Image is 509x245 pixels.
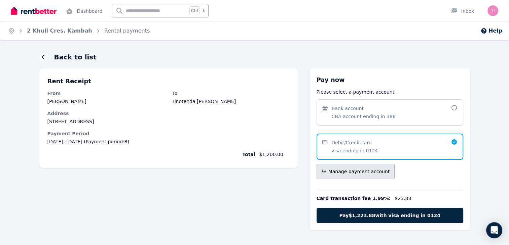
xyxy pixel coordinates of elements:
[172,98,290,105] dd: Tinotenda [PERSON_NAME]
[104,28,150,34] a: Rental payments
[47,118,290,125] dd: [STREET_ADDRESS]
[47,110,290,117] dt: Address
[486,222,502,238] div: Open Intercom Messenger
[331,139,372,146] span: Debit/Credit card
[487,5,498,16] img: Tinotenda Kandare
[480,27,502,35] button: Help
[47,138,290,145] span: [DATE] - [DATE] (Payment period: 8 )
[332,105,364,112] span: Bank account
[47,98,165,105] dd: [PERSON_NAME]
[47,77,290,86] p: Rent Receipt
[27,28,92,34] a: 2 Khull Cres, Kambah
[317,164,395,179] button: Manage payment account
[450,8,474,14] div: Inbox
[395,195,411,202] span: $23.88
[331,147,378,154] span: visa ending in 0124
[11,6,57,16] img: RentBetter
[172,90,290,97] dt: To
[328,168,390,175] span: Manage payment account
[203,8,205,13] span: k
[54,52,97,62] h1: Back to list
[339,212,440,219] span: Pay $1,223.88 with visa ending in 0124
[317,208,463,223] button: Pay$1,223.88with visa ending in 0124
[317,195,391,202] span: Card transaction fee 1.99% :
[47,151,255,158] span: Total
[332,113,396,120] span: CBA account ending in 386
[317,89,463,95] p: Please select a payment account
[47,130,290,137] dt: Payment Period
[259,151,290,158] span: $1,200.00
[189,6,200,15] span: Ctrl
[317,75,463,85] h3: Pay now
[47,90,165,97] dt: From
